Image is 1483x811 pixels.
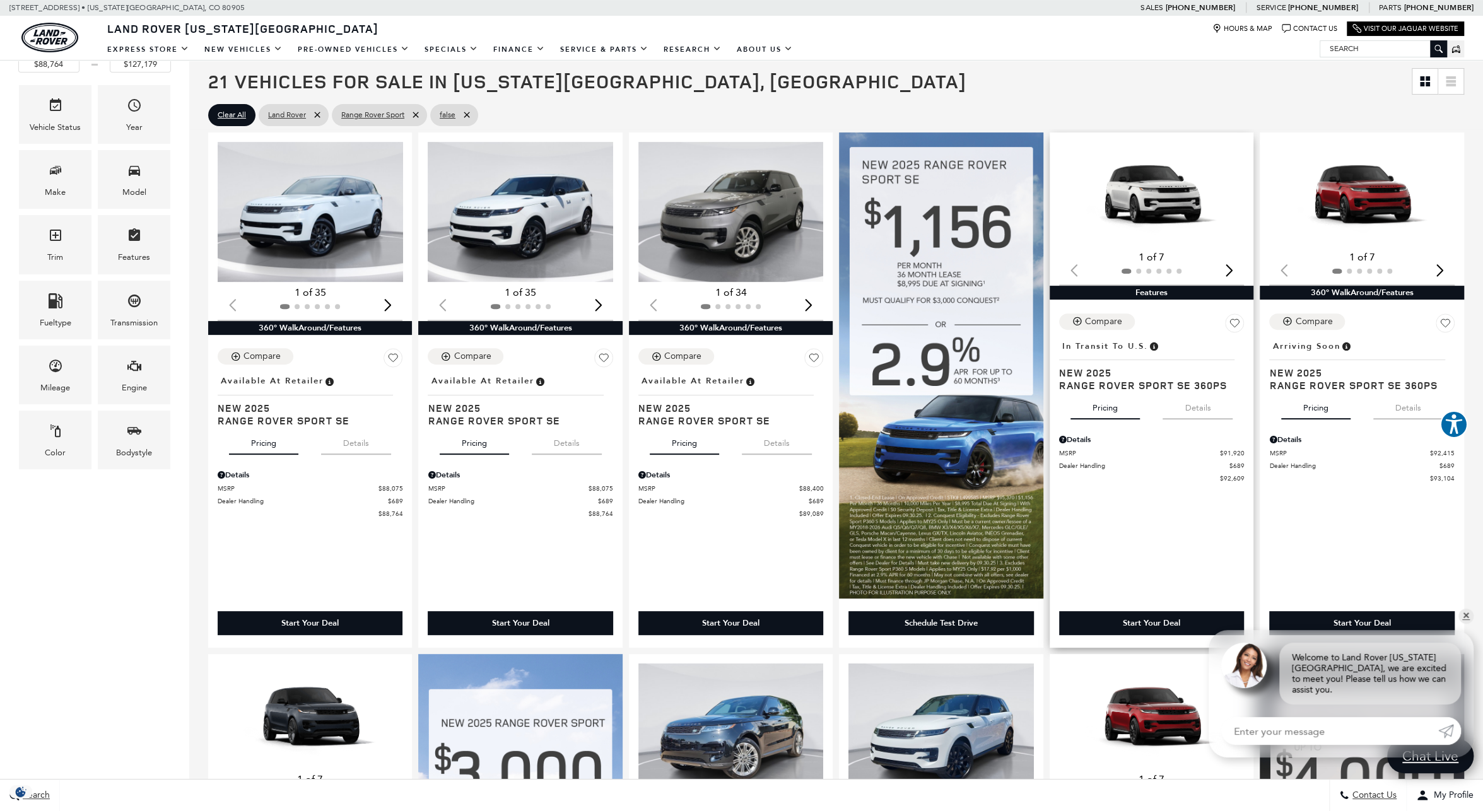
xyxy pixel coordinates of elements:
[428,402,603,414] span: New 2025
[221,374,324,388] span: Available at Retailer
[492,617,549,629] div: Start Your Deal
[218,663,404,769] img: 2025 LAND ROVER Range Rover Sport SE 360PS 1
[1062,339,1148,353] span: In Transit to U.S.
[1269,366,1445,379] span: New 2025
[428,348,503,365] button: Compare Vehicle
[98,215,170,274] div: FeaturesFeatures
[1260,286,1463,300] div: 360° WalkAround/Features
[40,316,71,330] div: Fueltype
[702,617,759,629] div: Start Your Deal
[6,785,35,798] section: Click to Open Cookie Consent Modal
[6,785,35,798] img: Opt-Out Icon
[418,321,622,335] div: 360° WalkAround/Features
[324,374,335,388] span: Vehicle is in stock and ready for immediate delivery. Due to demand, availability is subject to c...
[1269,337,1454,392] a: Arriving SoonNew 2025Range Rover Sport SE 360PS
[127,290,142,316] span: Transmission
[638,286,823,300] div: 1 of 34
[110,56,171,73] input: Maximum
[804,348,823,372] button: Save Vehicle
[127,355,142,381] span: Engine
[127,420,142,446] span: Bodystyle
[664,351,701,362] div: Compare
[553,38,656,61] a: Service & Parts
[428,496,613,506] a: Dealer Handling $689
[1219,448,1244,458] span: $91,920
[428,509,613,518] a: $88,764
[19,411,91,469] div: ColorColor
[1281,392,1351,419] button: pricing tab
[799,509,823,518] span: $89,089
[1059,337,1244,392] a: In Transit to U.S.New 2025Range Rover Sport SE 360PS
[905,617,978,629] div: Schedule Test Drive
[218,372,402,426] a: Available at RetailerNew 2025Range Rover Sport SE
[378,509,402,518] span: $88,764
[638,663,825,803] div: 1 / 2
[799,484,823,493] span: $88,400
[1221,256,1238,284] div: Next slide
[1059,142,1246,247] div: 1 / 2
[1334,617,1391,629] div: Start Your Deal
[208,321,412,335] div: 360° WalkAround/Features
[1429,790,1474,801] span: My Profile
[534,374,545,388] span: Vehicle is in stock and ready for immediate delivery. Due to demand, availability is subject to c...
[638,496,808,506] span: Dealer Handling
[656,38,729,61] a: Research
[1404,3,1474,13] a: [PHONE_NUMBER]
[218,286,402,300] div: 1 of 35
[1070,392,1140,419] button: pricing tab
[1407,779,1483,811] button: Open user profile menu
[1085,316,1122,327] div: Compare
[100,21,386,36] a: Land Rover [US_STATE][GEOGRAPHIC_DATA]
[98,346,170,404] div: EngineEngine
[218,142,404,282] img: 2025 LAND ROVER Range Rover Sport SE 1
[1059,313,1135,330] button: Compare Vehicle
[428,611,613,635] div: Start Your Deal
[1256,3,1286,12] span: Service
[1440,411,1468,441] aside: Accessibility Help Desk
[19,346,91,404] div: MileageMileage
[598,496,613,506] span: $689
[1059,250,1244,264] div: 1 of 7
[1282,24,1337,33] a: Contact Us
[638,509,823,518] a: $89,089
[127,225,142,250] span: Features
[589,509,613,518] span: $88,764
[127,95,142,120] span: Year
[116,446,152,460] div: Bodystyle
[1225,313,1244,337] button: Save Vehicle
[218,142,404,282] div: 1 / 2
[638,402,814,414] span: New 2025
[281,617,339,629] div: Start Your Deal
[428,484,613,493] a: MSRP $88,075
[638,611,823,635] div: Start Your Deal
[19,281,91,339] div: FueltypeFueltype
[1269,142,1456,247] img: 2025 LAND ROVER Range Rover Sport SE 360PS 1
[1349,790,1397,801] span: Contact Us
[379,291,396,319] div: Next slide
[428,372,613,426] a: Available at RetailerNew 2025Range Rover Sport SE
[100,38,197,61] a: EXPRESS STORE
[218,496,402,506] a: Dealer Handling $689
[1163,392,1233,419] button: details tab
[1430,448,1455,458] span: $92,415
[218,509,402,518] a: $88,764
[642,374,744,388] span: Available at Retailer
[1431,256,1448,284] div: Next slide
[1269,448,1454,458] a: MSRP $92,415
[1412,69,1438,94] a: Grid View
[1059,379,1234,392] span: Range Rover Sport SE 360PS
[638,663,825,803] img: 2025 LAND ROVER Range Rover Sport SE 1
[1219,474,1244,483] span: $92,609
[378,484,402,493] span: $88,075
[629,321,833,335] div: 360° WalkAround/Features
[1279,643,1461,704] div: Welcome to Land Rover [US_STATE][GEOGRAPHIC_DATA], we are excited to meet you! Please tell us how...
[208,68,966,94] span: 21 Vehicles for Sale in [US_STATE][GEOGRAPHIC_DATA], [GEOGRAPHIC_DATA]
[1165,3,1235,13] a: [PHONE_NUMBER]
[127,160,142,185] span: Model
[243,351,281,362] div: Compare
[18,56,79,73] input: Minimum
[428,484,588,493] span: MSRP
[1373,392,1443,419] button: details tab
[1059,663,1246,769] img: 2025 LAND ROVER Range Rover Sport SE 360PS 1
[744,374,756,388] span: Vehicle is in stock and ready for immediate delivery. Due to demand, availability is subject to c...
